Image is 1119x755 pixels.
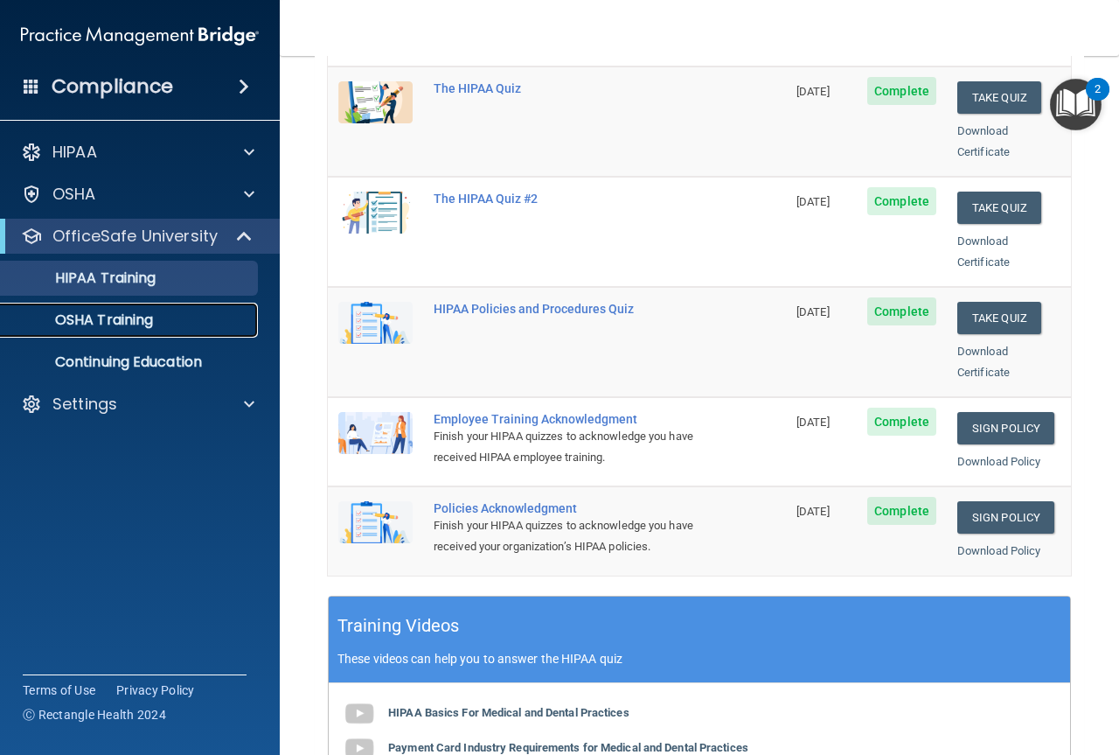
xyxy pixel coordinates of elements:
a: Download Certificate [957,345,1010,379]
span: [DATE] [796,416,830,429]
h4: Compliance [52,74,173,99]
p: Continuing Education [11,353,250,371]
a: Download Policy [957,455,1041,468]
span: Complete [867,497,936,525]
a: Download Certificate [957,234,1010,269]
span: Complete [867,77,936,105]
div: The HIPAA Quiz #2 [434,192,699,206]
div: Employee Training Acknowledgment [434,412,699,426]
b: HIPAA Basics For Medical and Dental Practices [388,706,629,719]
button: Take Quiz [957,81,1041,114]
a: Sign Policy [957,412,1054,444]
a: Settings [21,394,254,415]
div: HIPAA Policies and Procedures Quiz [434,302,699,316]
h5: Training Videos [337,611,460,641]
button: Open Resource Center, 2 new notifications [1050,79,1102,130]
p: HIPAA [52,142,97,163]
div: The HIPAA Quiz [434,81,699,95]
b: Payment Card Industry Requirements for Medical and Dental Practices [388,741,748,754]
p: HIPAA Training [11,269,156,287]
div: Policies Acknowledgment [434,501,699,515]
a: Sign Policy [957,501,1054,534]
a: Download Certificate [957,124,1010,158]
img: gray_youtube_icon.38fcd6cc.png [342,696,377,731]
span: [DATE] [796,195,830,208]
a: Terms of Use [23,682,95,699]
p: OSHA Training [11,311,153,329]
img: PMB logo [21,18,259,53]
button: Take Quiz [957,302,1041,334]
span: [DATE] [796,505,830,518]
a: OSHA [21,184,254,205]
a: Privacy Policy [116,682,195,699]
span: Complete [867,187,936,215]
div: Finish your HIPAA quizzes to acknowledge you have received your organization’s HIPAA policies. [434,515,699,557]
p: OfficeSafe University [52,226,218,247]
a: OfficeSafe University [21,226,254,247]
span: Complete [867,408,936,436]
div: 2 [1095,89,1101,112]
a: Download Policy [957,544,1041,557]
span: [DATE] [796,85,830,98]
p: Settings [52,394,117,415]
span: Ⓒ Rectangle Health 2024 [23,706,166,724]
p: These videos can help you to answer the HIPAA quiz [337,652,1061,666]
button: Take Quiz [957,192,1041,224]
span: Complete [867,297,936,325]
span: [DATE] [796,305,830,318]
a: HIPAA [21,142,254,163]
div: Finish your HIPAA quizzes to acknowledge you have received HIPAA employee training. [434,426,699,468]
p: OSHA [52,184,96,205]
